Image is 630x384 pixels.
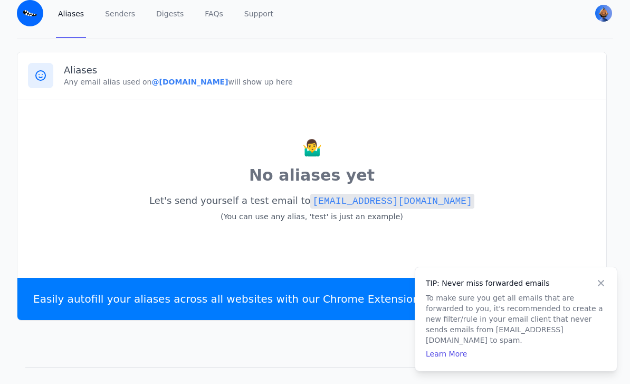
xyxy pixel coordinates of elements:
img: Alfred's Avatar [595,5,612,22]
a: [EMAIL_ADDRESS][DOMAIN_NAME] [310,195,474,206]
h4: TIP: Never miss forwarded emails [426,278,606,288]
a: Learn More [426,350,467,358]
p: Any email alias used on will show up here [64,77,596,87]
p: Easily autofill your aliases across all websites with our Chrome Extension [33,292,419,306]
button: User menu [594,4,613,23]
small: (You can use any alias, 'test' is just an example) [221,212,403,221]
code: [EMAIL_ADDRESS][DOMAIN_NAME] [310,194,474,209]
b: @[DOMAIN_NAME] [151,78,228,86]
p: No aliases yet [28,164,596,187]
p: 🤷‍♂️ [28,136,596,160]
h3: Aliases [64,64,596,77]
p: Let's send yourself a test email to [28,191,596,226]
p: To make sure you get all emails that are forwarded to you, it's recommended to create a new filte... [426,293,606,345]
